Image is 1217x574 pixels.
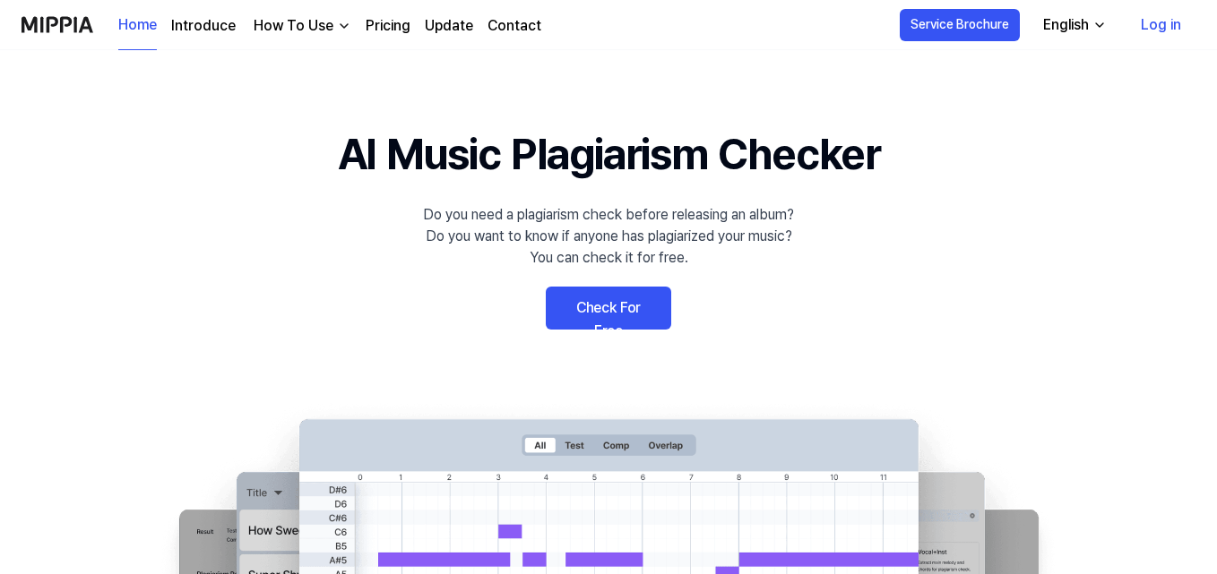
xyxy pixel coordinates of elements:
[546,287,671,330] a: Check For Free
[337,19,351,33] img: down
[250,15,351,37] button: How To Use
[171,15,236,37] a: Introduce
[900,9,1020,41] button: Service Brochure
[1040,14,1092,36] div: English
[488,15,541,37] a: Contact
[1029,7,1118,43] button: English
[366,15,410,37] a: Pricing
[425,15,473,37] a: Update
[423,204,794,269] div: Do you need a plagiarism check before releasing an album? Do you want to know if anyone has plagi...
[118,1,157,50] a: Home
[338,122,880,186] h1: AI Music Plagiarism Checker
[250,15,337,37] div: How To Use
